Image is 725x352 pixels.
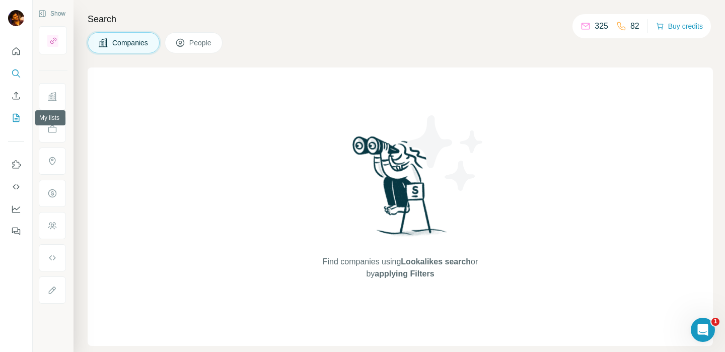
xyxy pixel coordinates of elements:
button: Feedback [8,222,24,240]
p: 82 [630,20,639,32]
button: Dashboard [8,200,24,218]
button: Use Surfe API [8,178,24,196]
span: People [189,38,212,48]
button: My lists [8,109,24,127]
span: applying Filters [375,269,434,278]
button: Use Surfe on LinkedIn [8,156,24,174]
span: Lookalikes search [401,257,471,266]
img: Surfe Illustration - Woman searching with binoculars [348,133,453,246]
h4: Search [88,12,713,26]
button: Show [31,6,72,21]
button: Enrich CSV [8,87,24,105]
button: Search [8,64,24,83]
button: Quick start [8,42,24,60]
img: Avatar [8,10,24,26]
button: Buy credits [656,19,703,33]
iframe: Intercom live chat [691,318,715,342]
span: Find companies using or by [320,256,481,280]
p: 325 [595,20,608,32]
span: Companies [112,38,149,48]
span: 1 [711,318,719,326]
img: Surfe Illustration - Stars [400,108,491,198]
